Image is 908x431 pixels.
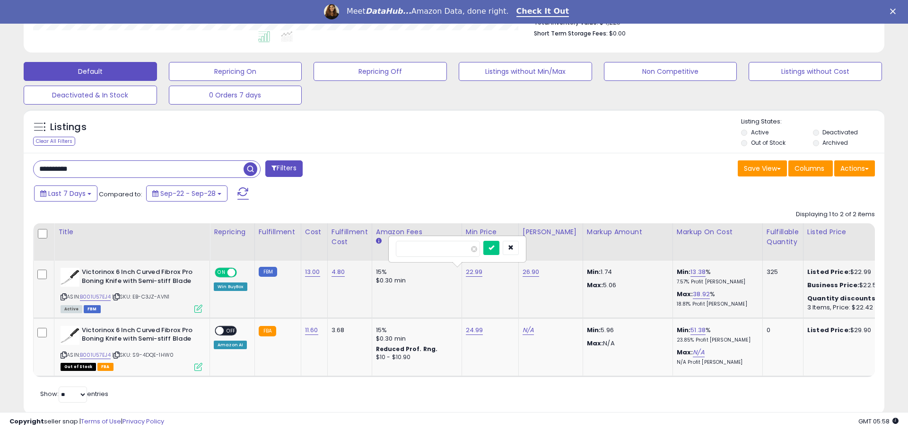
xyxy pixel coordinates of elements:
[224,326,239,334] span: OFF
[609,29,626,38] span: $0.00
[693,290,710,299] a: 38.92
[214,282,247,291] div: Win BuyBox
[61,268,79,287] img: 31H63SsCZrL._SL40_.jpg
[534,18,598,26] b: Total Inventory Value:
[58,227,206,237] div: Title
[61,363,96,371] span: All listings that are currently out of stock and unavailable for purchase on Amazon
[677,348,693,357] b: Max:
[677,227,759,237] div: Markup on Cost
[738,160,787,176] button: Save View
[236,269,251,277] span: OFF
[324,4,339,19] img: Profile image for Georgie
[587,267,601,276] strong: Min:
[332,267,345,277] a: 4.80
[523,325,534,335] a: N/A
[305,227,323,237] div: Cost
[534,29,608,37] b: Short Term Storage Fees:
[788,160,833,176] button: Columns
[751,139,786,147] label: Out of Stock
[677,268,755,285] div: %
[332,227,368,247] div: Fulfillment Cost
[834,160,875,176] button: Actions
[112,351,174,359] span: | SKU: S9-4DQE-1HW0
[84,305,101,313] span: FBM
[81,417,121,426] a: Terms of Use
[48,189,86,198] span: Last 7 Days
[672,223,762,261] th: The percentage added to the cost of goods (COGS) that forms the calculator for Min & Max prices.
[61,326,79,345] img: 31H63SsCZrL._SL40_.jpg
[305,325,318,335] a: 11.60
[523,227,579,237] div: [PERSON_NAME]
[376,237,382,246] small: Amazon Fees.
[376,326,454,334] div: 15%
[314,62,447,81] button: Repricing Off
[516,7,569,17] a: Check It Out
[160,189,216,198] span: Sep-22 - Sep-28
[50,121,87,134] h5: Listings
[80,351,111,359] a: B001U57EJ4
[807,303,886,312] div: 3 Items, Price: $22.42
[587,268,665,276] p: 1.74
[265,160,302,177] button: Filters
[587,339,665,348] p: N/A
[693,348,704,357] a: N/A
[169,86,302,105] button: 0 Orders 7 days
[587,281,665,290] p: 5.06
[890,9,899,14] div: Close
[677,359,755,366] p: N/A Profit [PERSON_NAME]
[112,293,169,300] span: | SKU: EB-C3JZ-AVN1
[347,7,509,16] div: Meet Amazon Data, done right.
[80,293,111,301] a: B001U57EJ4
[822,128,858,136] label: Deactivated
[677,290,755,308] div: %
[807,281,859,290] b: Business Price:
[376,353,454,361] div: $10 - $10.90
[332,326,365,334] div: 3.68
[466,267,483,277] a: 22.99
[459,62,592,81] button: Listings without Min/Max
[690,325,706,335] a: 51.38
[807,268,886,276] div: $22.99
[97,363,113,371] span: FBA
[523,267,540,277] a: 26.90
[376,276,454,285] div: $0.30 min
[99,190,142,199] span: Compared to:
[376,334,454,343] div: $0.30 min
[767,227,799,247] div: Fulfillable Quantity
[61,268,202,312] div: ASIN:
[40,389,108,398] span: Show: entries
[677,325,691,334] b: Min:
[146,185,227,202] button: Sep-22 - Sep-28
[807,294,875,303] b: Quantity discounts
[376,227,458,237] div: Amazon Fees
[122,417,164,426] a: Privacy Policy
[794,164,824,173] span: Columns
[677,326,755,343] div: %
[807,227,889,237] div: Listed Price
[807,325,850,334] b: Listed Price:
[587,339,603,348] strong: Max:
[807,267,850,276] b: Listed Price:
[214,341,247,349] div: Amazon AI
[214,227,251,237] div: Repricing
[24,86,157,105] button: Deactivated & In Stock
[751,128,768,136] label: Active
[677,267,691,276] b: Min:
[807,281,886,290] div: $22.53
[604,62,737,81] button: Non Competitive
[82,326,197,346] b: Victorinox 6 Inch Curved Fibrox Pro Boning Knife with Semi-stiff Blade
[9,417,164,426] div: seller snap | |
[807,294,886,303] div: :
[587,227,669,237] div: Markup Amount
[822,139,848,147] label: Archived
[796,210,875,219] div: Displaying 1 to 2 of 2 items
[169,62,302,81] button: Repricing On
[216,269,227,277] span: ON
[587,281,603,290] strong: Max:
[24,62,157,81] button: Default
[34,185,97,202] button: Last 7 Days
[677,279,755,285] p: 7.57% Profit [PERSON_NAME]
[587,325,601,334] strong: Min:
[61,326,202,370] div: ASIN:
[741,117,884,126] p: Listing States:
